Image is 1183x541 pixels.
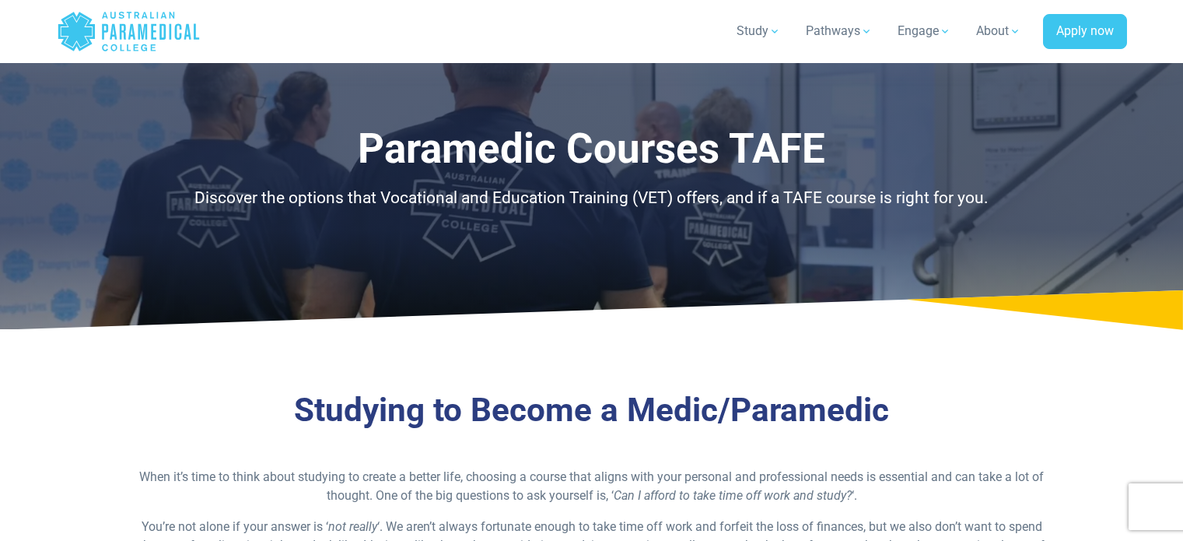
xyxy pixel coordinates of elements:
a: Australian Paramedical College [57,6,201,57]
div: Discover the options that Vocational and Education Training (VET) offers, and if a TAFE course is... [137,186,1047,211]
h1: Paramedic Courses TAFE [137,125,1047,174]
a: Pathways [796,9,882,53]
span: You’re not alone if your answer is ‘ [142,519,328,534]
h3: Studying to Become a Medic/Paramedic [137,391,1047,430]
a: Engage [888,9,961,53]
span: ‘. [852,488,857,503]
span: When it’s time to think about studying to create a better life, choosing a course that aligns wit... [139,469,1044,503]
a: Apply now [1043,14,1127,50]
span: Can I afford to take time off work and study? [614,488,852,503]
a: About [967,9,1031,53]
span: not really [328,519,377,534]
a: Study [727,9,790,53]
